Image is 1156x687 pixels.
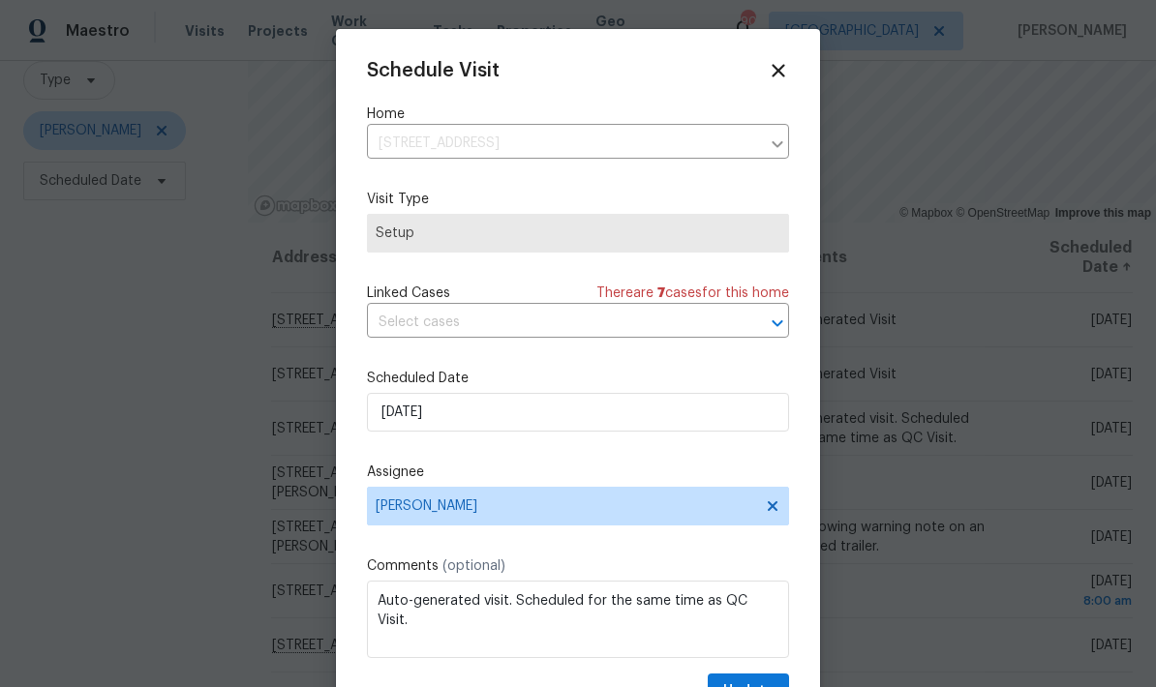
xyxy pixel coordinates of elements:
button: Open [764,310,791,337]
input: Enter in an address [367,129,760,159]
label: Assignee [367,463,789,482]
span: Setup [376,224,780,243]
label: Comments [367,556,789,576]
span: Linked Cases [367,284,450,303]
input: Select cases [367,308,735,338]
input: M/D/YYYY [367,393,789,432]
span: There are case s for this home [596,284,789,303]
label: Visit Type [367,190,789,209]
span: (optional) [442,559,505,573]
span: Close [768,60,789,81]
label: Scheduled Date [367,369,789,388]
span: [PERSON_NAME] [376,498,755,514]
textarea: Auto-generated visit. Scheduled for the same time as QC Visit. [367,581,789,658]
span: 7 [657,286,665,300]
span: Schedule Visit [367,61,500,80]
label: Home [367,105,789,124]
